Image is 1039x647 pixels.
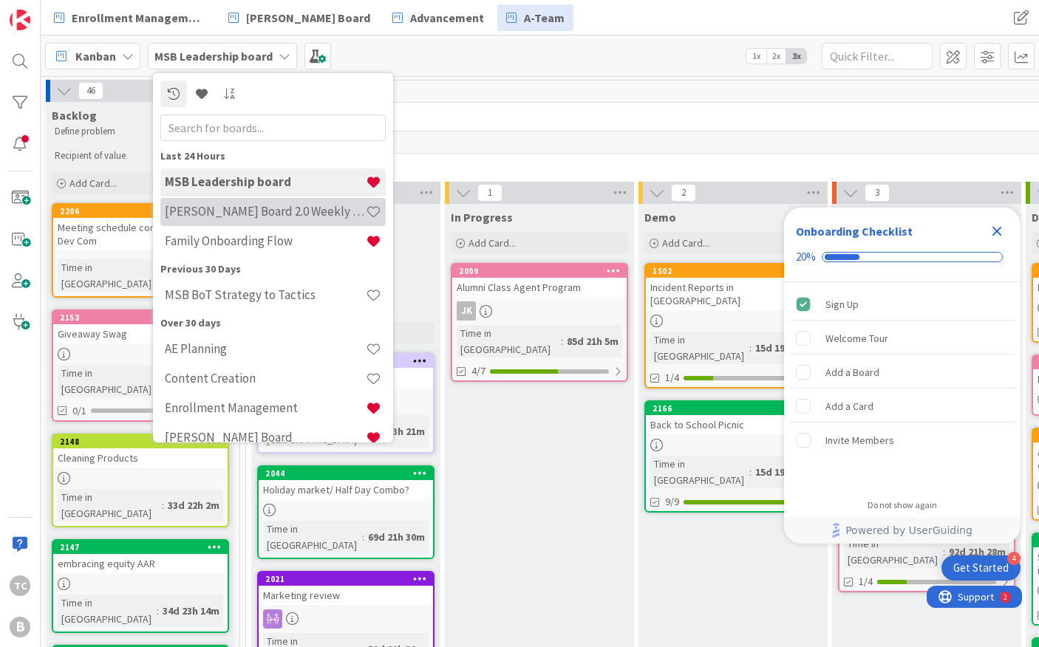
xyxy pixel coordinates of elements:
span: 3 [865,184,890,202]
div: Open Get Started checklist, remaining modules: 4 [941,555,1021,581]
span: Add Card... [469,236,516,250]
div: 2147embracing equity AAR [53,541,228,573]
div: 85d 21h 5m [563,333,622,349]
div: Over 30 days [160,315,386,331]
div: 34d 23h 14m [159,603,223,619]
div: Sign Up [825,295,859,313]
div: Time in [GEOGRAPHIC_DATA] [263,521,362,553]
span: Kanban [75,47,116,65]
p: Recipient of value [55,150,226,162]
div: JK [452,301,627,321]
span: 2x [766,49,786,64]
input: Search for boards... [160,114,386,141]
span: : [749,340,752,356]
span: 0/1 [72,403,86,419]
span: A-Team [524,9,565,27]
a: Enrollment Management [45,4,215,31]
span: Backlog [52,108,97,123]
div: 2044Holiday market/ Half Day Combo? [259,467,433,499]
div: Time in [GEOGRAPHIC_DATA] [58,489,162,521]
span: : [162,497,164,513]
span: 3x [786,49,806,64]
a: 2009Alumni Class Agent ProgramJKTime in [GEOGRAPHIC_DATA]:85d 21h 5m4/7 [451,263,628,382]
div: 2 [77,6,81,18]
div: 2206 [60,206,228,216]
div: 20% [796,250,816,264]
div: Checklist progress: 20% [796,250,1009,264]
h4: Content Creation [165,371,366,386]
span: Advancement [410,9,484,27]
span: : [943,544,945,560]
div: embracing equity AAR [53,554,228,573]
div: 1502 [646,264,820,278]
span: In Progress [451,210,513,225]
a: 2166Back to School PicnicTime in [GEOGRAPHIC_DATA]:15d 19h 13m9/9 [644,400,822,513]
div: Back to School Picnic [646,415,820,434]
div: Welcome Tour [825,329,888,347]
div: Onboarding Checklist [796,222,913,240]
a: [PERSON_NAME] Board [219,4,379,31]
div: Time in [GEOGRAPHIC_DATA] [844,535,943,568]
div: Time in [GEOGRAPHIC_DATA] [650,332,749,364]
div: Alumni Class Agent Program [452,278,627,297]
span: Support [31,2,67,20]
div: TC [10,575,30,596]
input: Quick Filter... [822,43,933,69]
div: Last 24 Hours [160,148,386,164]
div: Do not show again [868,499,937,511]
div: 2153 [60,312,228,323]
div: Holiday market/ Half Day Combo? [259,480,433,499]
div: 2166Back to School Picnic [646,402,820,434]
div: Cleaning Products [53,448,228,468]
div: 2009Alumni Class Agent Program [452,264,627,297]
div: 2153Giveaway Swag [53,311,228,343]
div: 2044 [259,467,433,480]
span: 4/7 [471,363,486,379]
div: Sign Up is complete. [790,288,1015,321]
h4: [PERSON_NAME] Board 2.0 Weekly Planning [165,204,366,219]
div: 4 [1007,552,1021,565]
span: : [157,603,159,619]
div: Get Started [953,561,1009,575]
span: : [362,529,364,545]
img: Visit kanbanzone.com [10,10,30,30]
span: Enrollment Management [72,9,206,27]
h4: Family Onboarding Flow [165,233,366,248]
span: Add Card... [662,236,709,250]
div: Checklist Container [784,208,1021,544]
p: Define problem [55,126,226,137]
div: 2153 [53,311,228,324]
div: 2148 [53,435,228,448]
h4: Enrollment Management [165,400,366,415]
a: 2147embracing equity AARTime in [GEOGRAPHIC_DATA]:34d 23h 14m [52,539,229,633]
div: 2021 [259,572,433,586]
a: 1502Incident Reports in [GEOGRAPHIC_DATA]Time in [GEOGRAPHIC_DATA]:15d 19h 22m1/4 [644,263,822,388]
div: 69d 21h 30m [364,529,429,545]
div: Invite Members [825,431,894,449]
span: Add Card... [69,177,117,190]
span: Demo [644,210,676,225]
div: 2206 [53,205,228,218]
span: 1x [746,49,766,64]
div: Close Checklist [985,219,1009,243]
span: [PERSON_NAME] Board [246,9,370,27]
div: 2148Cleaning Products [53,435,228,468]
div: 1502 [653,266,820,276]
a: A-Team [497,4,573,31]
a: Advancement [384,4,493,31]
div: 2044 [265,468,433,479]
span: : [561,333,563,349]
a: 2153Giveaway SwagTime in [GEOGRAPHIC_DATA]:27d 31m0/1 [52,309,229,422]
h4: AE Planning [165,341,366,356]
span: 46 [78,82,103,100]
div: 2009 [452,264,627,278]
span: 1/4 [665,370,679,386]
b: MSB Leadership board [154,49,273,64]
div: JK [457,301,476,321]
span: : [749,464,752,480]
div: Time in [GEOGRAPHIC_DATA] [58,595,157,627]
h4: [PERSON_NAME] Board [165,430,366,445]
div: Invite Members is incomplete. [790,424,1015,456]
span: 1 [477,184,503,202]
div: Add a Board [825,363,879,381]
